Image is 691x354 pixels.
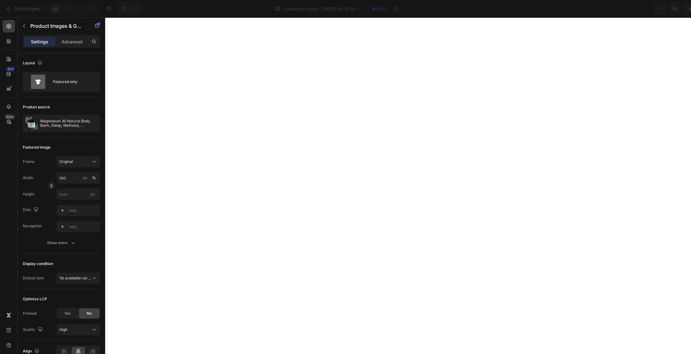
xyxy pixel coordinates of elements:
[56,156,100,167] button: Original
[556,2,624,15] button: 6 collections assigned
[31,38,48,45] p: Settings
[670,323,685,338] iframe: Intercom live chat
[23,191,34,197] label: Height
[2,2,47,15] button: 7
[69,224,99,230] div: Add...
[23,237,100,248] button: Show more
[632,6,642,12] span: Save
[655,6,670,12] div: Publish
[285,6,355,12] span: Collection Page - [DATE] 20:12:35
[23,326,44,334] div: Quality
[25,117,38,130] img: product feature img
[56,172,100,184] input: px%
[376,6,386,12] span: Draft
[59,159,73,165] span: Original
[69,208,99,214] div: Add...
[81,174,89,182] button: %
[23,275,44,281] div: Default item
[23,175,33,181] label: Width
[40,119,98,128] p: Magnesium All Natural Body Balm, Sleep, Wellness, [MEDICAL_DATA], [MEDICAL_DATA], 5 oz
[64,311,71,316] span: Yes
[47,240,76,246] div: Show more
[59,327,67,332] span: High
[91,192,95,196] span: px
[23,311,37,316] div: Preload
[56,189,100,200] input: px
[626,2,647,15] button: Save
[561,6,610,12] span: 6 collections assigned
[23,223,42,229] div: Navigation
[56,324,100,335] button: High
[87,311,92,316] span: No
[41,5,44,12] p: 7
[105,17,691,354] iframe: Design area
[30,22,83,30] p: Product Images & Gallery
[53,75,91,89] div: Featured only
[90,174,98,182] button: px
[23,145,51,150] div: Featured image
[92,175,96,181] div: %
[56,273,100,284] button: 1st available variant
[23,206,40,214] div: Dots
[59,276,94,280] span: 1st available variant
[118,2,143,15] div: Undo/Redo
[23,104,50,110] div: Product source
[6,66,15,71] div: 450
[61,38,83,45] p: Advanced
[23,159,34,165] label: Frame
[23,261,53,267] div: Display condition
[282,6,283,12] span: /
[23,296,47,302] div: Optimize LCP
[649,2,676,15] button: Publish
[83,175,87,181] div: px
[23,59,44,67] div: Layout
[5,114,15,119] div: Beta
